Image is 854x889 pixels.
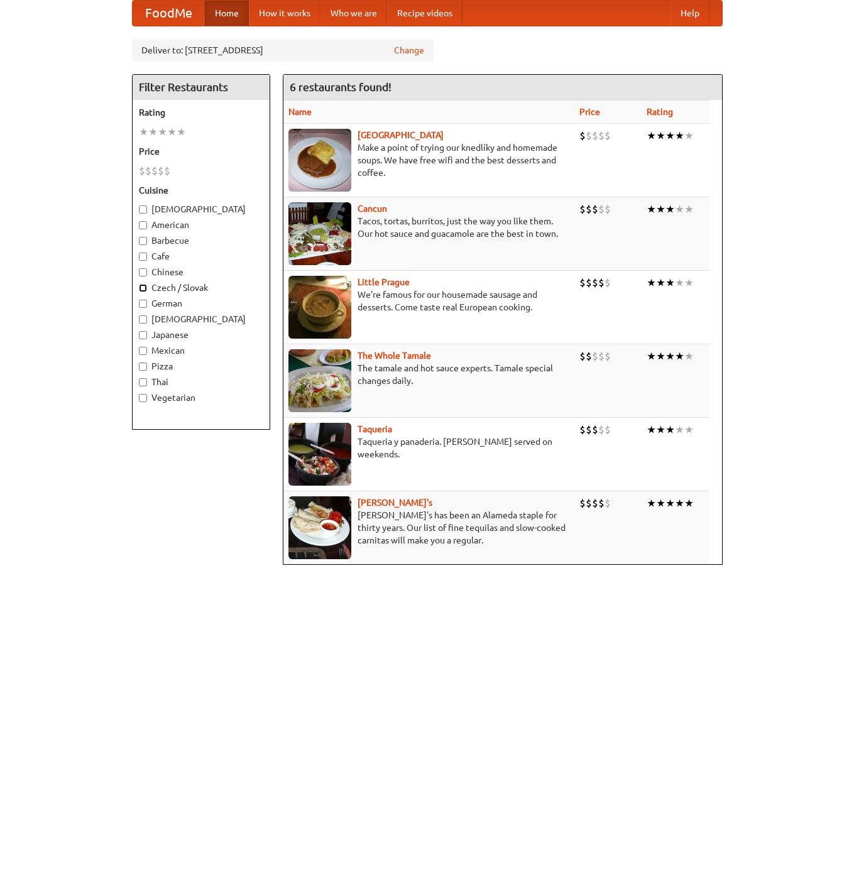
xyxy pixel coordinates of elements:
[665,129,675,143] li: ★
[665,496,675,510] li: ★
[598,496,605,510] li: $
[592,423,598,437] li: $
[139,281,263,294] label: Czech / Slovak
[139,376,263,388] label: Thai
[598,423,605,437] li: $
[579,276,586,290] li: $
[605,349,611,363] li: $
[579,423,586,437] li: $
[592,496,598,510] li: $
[675,496,684,510] li: ★
[139,268,147,276] input: Chinese
[358,424,392,434] b: Taqueria
[358,130,444,140] a: [GEOGRAPHIC_DATA]
[592,129,598,143] li: $
[205,1,249,26] a: Home
[167,125,177,139] li: ★
[139,205,147,214] input: [DEMOGRAPHIC_DATA]
[139,363,147,371] input: Pizza
[665,202,675,216] li: ★
[647,202,656,216] li: ★
[139,394,147,402] input: Vegetarian
[164,164,170,178] li: $
[133,1,205,26] a: FoodMe
[139,106,263,119] h5: Rating
[605,496,611,510] li: $
[358,351,431,361] a: The Whole Tamale
[684,423,694,437] li: ★
[586,423,592,437] li: $
[139,331,147,339] input: Japanese
[675,129,684,143] li: ★
[598,129,605,143] li: $
[684,202,694,216] li: ★
[684,349,694,363] li: ★
[139,315,147,324] input: [DEMOGRAPHIC_DATA]
[647,276,656,290] li: ★
[139,145,263,158] h5: Price
[139,344,263,357] label: Mexican
[579,202,586,216] li: $
[684,276,694,290] li: ★
[358,277,410,287] a: Little Prague
[148,125,158,139] li: ★
[139,219,263,231] label: American
[139,203,263,215] label: [DEMOGRAPHIC_DATA]
[394,44,424,57] a: Change
[288,107,312,117] a: Name
[579,496,586,510] li: $
[684,496,694,510] li: ★
[358,498,432,508] a: [PERSON_NAME]'s
[665,276,675,290] li: ★
[139,329,263,341] label: Japanese
[684,129,694,143] li: ★
[288,423,351,486] img: taqueria.jpg
[158,125,167,139] li: ★
[605,202,611,216] li: $
[139,266,263,278] label: Chinese
[647,349,656,363] li: ★
[177,125,186,139] li: ★
[288,141,570,179] p: Make a point of trying our knedlíky and homemade soups. We have free wifi and the best desserts a...
[665,423,675,437] li: ★
[139,300,147,308] input: German
[671,1,709,26] a: Help
[605,423,611,437] li: $
[647,107,673,117] a: Rating
[139,164,145,178] li: $
[288,349,351,412] img: wholetamale.jpg
[139,221,147,229] input: American
[139,378,147,386] input: Thai
[151,164,158,178] li: $
[586,496,592,510] li: $
[290,81,391,93] ng-pluralize: 6 restaurants found!
[139,184,263,197] h5: Cuisine
[139,237,147,245] input: Barbecue
[592,202,598,216] li: $
[605,129,611,143] li: $
[139,234,263,247] label: Barbecue
[647,129,656,143] li: ★
[320,1,387,26] a: Who we are
[288,435,570,461] p: Taqueria y panaderia. [PERSON_NAME] served on weekends.
[139,297,263,310] label: German
[656,129,665,143] li: ★
[675,202,684,216] li: ★
[288,496,351,559] img: pedros.jpg
[288,362,570,387] p: The tamale and hot sauce experts. Tamale special changes daily.
[586,349,592,363] li: $
[139,284,147,292] input: Czech / Slovak
[598,349,605,363] li: $
[139,250,263,263] label: Cafe
[579,107,600,117] a: Price
[656,202,665,216] li: ★
[288,288,570,314] p: We're famous for our housemade sausage and desserts. Come taste real European cooking.
[387,1,463,26] a: Recipe videos
[675,423,684,437] li: ★
[358,204,387,214] b: Cancun
[675,276,684,290] li: ★
[656,276,665,290] li: ★
[598,202,605,216] li: $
